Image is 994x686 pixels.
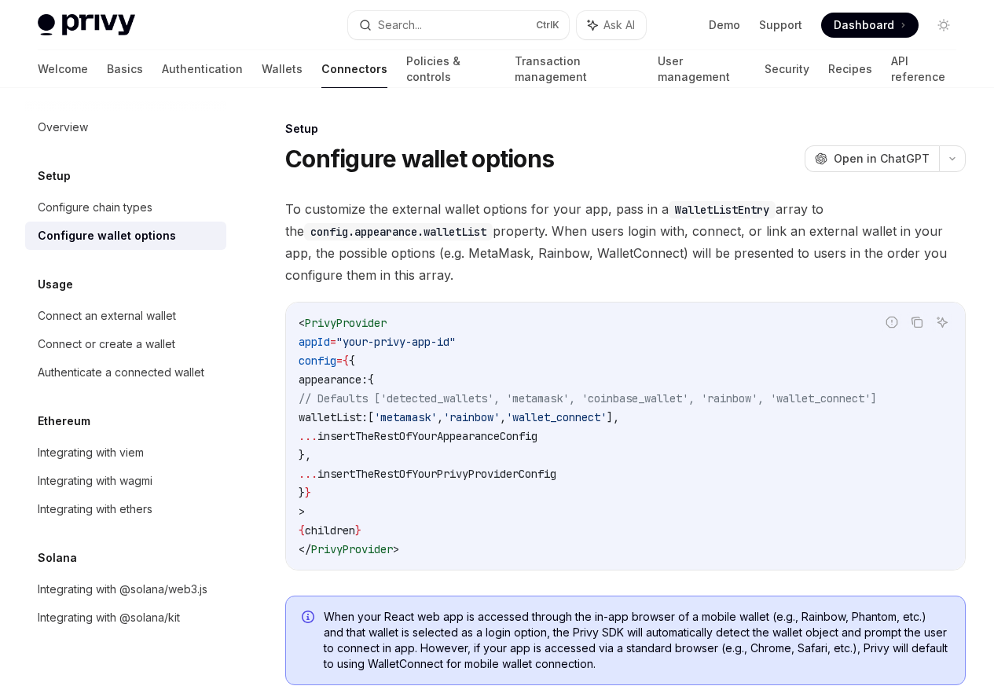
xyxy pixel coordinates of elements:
div: Connect an external wallet [38,306,176,325]
div: Authenticate a connected wallet [38,363,204,382]
a: API reference [891,50,956,88]
span: Ask AI [603,17,635,33]
a: Connect an external wallet [25,302,226,330]
div: Setup [285,121,966,137]
span: insertTheRestOfYourPrivyProviderConfig [317,467,556,481]
div: Integrating with viem [38,443,144,462]
a: Integrating with ethers [25,495,226,523]
span: } [299,486,305,500]
button: Report incorrect code [882,312,902,332]
div: Integrating with wagmi [38,471,152,490]
div: Search... [378,16,422,35]
h5: Solana [38,548,77,567]
a: Integrating with @solana/kit [25,603,226,632]
img: light logo [38,14,135,36]
svg: Info [302,611,317,626]
a: Demo [709,17,740,33]
span: Open in ChatGPT [834,151,930,167]
span: PrivyProvider [311,542,393,556]
span: "your-privy-app-id" [336,335,456,349]
a: Integrating with @solana/web3.js [25,575,226,603]
span: walletList: [299,410,368,424]
a: Integrating with viem [25,438,226,467]
button: Ask AI [577,11,646,39]
div: Connect or create a wallet [38,335,175,354]
a: Connectors [321,50,387,88]
a: Authentication [162,50,243,88]
span: , [500,410,506,424]
div: Overview [38,118,88,137]
a: Connect or create a wallet [25,330,226,358]
a: Authenticate a connected wallet [25,358,226,387]
a: Policies & controls [406,50,496,88]
h1: Configure wallet options [285,145,554,173]
span: } [355,523,361,537]
span: } [305,486,311,500]
span: ... [299,429,317,443]
span: > [393,542,399,556]
span: = [330,335,336,349]
span: 'rainbow' [443,410,500,424]
button: Open in ChatGPT [805,145,939,172]
code: config.appearance.walletList [304,223,493,240]
a: Transaction management [515,50,639,88]
span: < [299,316,305,330]
span: [ [368,410,374,424]
a: Integrating with wagmi [25,467,226,495]
span: To customize the external wallet options for your app, pass in a array to the property. When user... [285,198,966,286]
div: Integrating with @solana/kit [38,608,180,627]
a: Dashboard [821,13,919,38]
a: Security [765,50,809,88]
h5: Usage [38,275,73,294]
span: insertTheRestOfYourAppearanceConfig [317,429,537,443]
span: // Defaults ['detected_wallets', 'metamask', 'coinbase_wallet', 'rainbow', 'wallet_connect'] [299,391,877,405]
button: Toggle dark mode [931,13,956,38]
span: appId [299,335,330,349]
span: PrivyProvider [305,316,387,330]
span: > [299,504,305,519]
a: Recipes [828,50,872,88]
div: Integrating with ethers [38,500,152,519]
button: Ask AI [932,312,952,332]
span: ], [607,410,619,424]
span: { [368,372,374,387]
span: 'metamask' [374,410,437,424]
button: Copy the contents from the code block [907,312,927,332]
span: When your React web app is accessed through the in-app browser of a mobile wallet (e.g., Rainbow,... [324,609,949,672]
a: Overview [25,113,226,141]
span: , [437,410,443,424]
span: Ctrl K [536,19,559,31]
span: { [349,354,355,368]
code: WalletListEntry [669,201,776,218]
a: Configure chain types [25,193,226,222]
span: </ [299,542,311,556]
h5: Ethereum [38,412,90,431]
a: Basics [107,50,143,88]
span: config [299,354,336,368]
a: Wallets [262,50,303,88]
span: { [343,354,349,368]
span: appearance: [299,372,368,387]
span: ... [299,467,317,481]
span: 'wallet_connect' [506,410,607,424]
a: User management [658,50,746,88]
div: Configure wallet options [38,226,176,245]
a: Configure wallet options [25,222,226,250]
span: children [305,523,355,537]
span: Dashboard [834,17,894,33]
h5: Setup [38,167,71,185]
a: Welcome [38,50,88,88]
span: = [336,354,343,368]
a: Support [759,17,802,33]
div: Configure chain types [38,198,152,217]
div: Integrating with @solana/web3.js [38,580,207,599]
span: }, [299,448,311,462]
span: { [299,523,305,537]
button: Search...CtrlK [348,11,569,39]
